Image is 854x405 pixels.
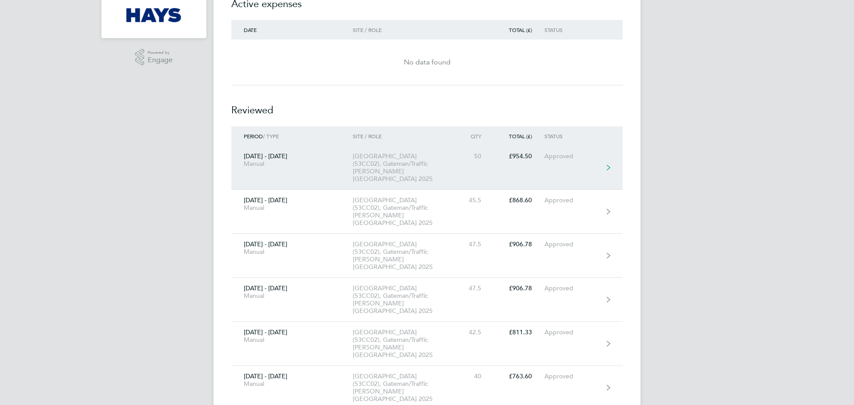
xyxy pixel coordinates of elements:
a: Powered byEngage [135,49,173,66]
h2: Reviewed [231,85,623,126]
div: £906.78 [494,241,544,248]
a: [DATE] - [DATE]Manual[GEOGRAPHIC_DATA] (53CC02), Gateman/Traffic [PERSON_NAME] [GEOGRAPHIC_DATA] ... [231,190,623,234]
div: [DATE] - [DATE] [231,196,353,212]
div: Approved [544,329,599,336]
div: Approved [544,196,599,204]
div: £954.50 [494,152,544,160]
div: [GEOGRAPHIC_DATA] (53CC02), Gateman/Traffic [PERSON_NAME] [GEOGRAPHIC_DATA] 2025 [353,373,455,403]
div: Date [231,27,353,33]
img: hays-logo-retina.png [126,8,182,22]
div: Approved [544,285,599,292]
div: Site / Role [353,133,455,139]
div: [GEOGRAPHIC_DATA] (53CC02), Gateman/Traffic [PERSON_NAME] [GEOGRAPHIC_DATA] 2025 [353,241,455,271]
div: Status [544,133,599,139]
div: [DATE] - [DATE] [231,152,353,168]
div: [GEOGRAPHIC_DATA] (53CC02), Gateman/Traffic [PERSON_NAME] [GEOGRAPHIC_DATA] 2025 [353,152,455,183]
a: [DATE] - [DATE]Manual[GEOGRAPHIC_DATA] (53CC02), Gateman/Traffic [PERSON_NAME] [GEOGRAPHIC_DATA] ... [231,278,623,322]
div: Manual [244,380,340,388]
a: [DATE] - [DATE]Manual[GEOGRAPHIC_DATA] (53CC02), Gateman/Traffic [PERSON_NAME] [GEOGRAPHIC_DATA] ... [231,322,623,366]
div: [GEOGRAPHIC_DATA] (53CC02), Gateman/Traffic [PERSON_NAME] [GEOGRAPHIC_DATA] 2025 [353,285,455,315]
div: Total (£) [494,27,544,33]
div: 47.5 [455,285,494,292]
div: 45.5 [455,196,494,204]
a: [DATE] - [DATE]Manual[GEOGRAPHIC_DATA] (53CC02), Gateman/Traffic [PERSON_NAME] [GEOGRAPHIC_DATA] ... [231,146,623,190]
div: 50 [455,152,494,160]
div: £763.60 [494,373,544,380]
a: Go to home page [112,8,196,22]
div: 42.5 [455,329,494,336]
div: 40 [455,373,494,380]
div: 47.5 [455,241,494,248]
div: [GEOGRAPHIC_DATA] (53CC02), Gateman/Traffic [PERSON_NAME] [GEOGRAPHIC_DATA] 2025 [353,196,455,227]
div: / Type [231,133,353,139]
div: £868.60 [494,196,544,204]
div: Site / Role [353,27,455,33]
div: [DATE] - [DATE] [231,241,353,256]
div: Qty [455,133,494,139]
div: [DATE] - [DATE] [231,329,353,344]
div: Total (£) [494,133,544,139]
div: [GEOGRAPHIC_DATA] (53CC02), Gateman/Traffic [PERSON_NAME] [GEOGRAPHIC_DATA] 2025 [353,329,455,359]
span: Period [244,132,263,140]
div: Approved [544,373,599,380]
span: Engage [148,56,173,64]
div: No data found [231,57,623,68]
span: Powered by [148,49,173,56]
div: Manual [244,204,340,212]
a: [DATE] - [DATE]Manual[GEOGRAPHIC_DATA] (53CC02), Gateman/Traffic [PERSON_NAME] [GEOGRAPHIC_DATA] ... [231,234,623,278]
div: [DATE] - [DATE] [231,373,353,388]
div: Approved [544,241,599,248]
div: Status [544,27,599,33]
div: £906.78 [494,285,544,292]
div: [DATE] - [DATE] [231,285,353,300]
div: Manual [244,292,340,300]
div: Approved [544,152,599,160]
div: Manual [244,248,340,256]
div: £811.33 [494,329,544,336]
div: Manual [244,336,340,344]
div: Manual [244,160,340,168]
